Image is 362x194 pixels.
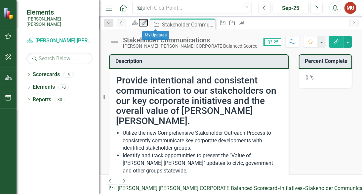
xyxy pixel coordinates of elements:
[123,36,257,44] div: Stakeholder Communications
[109,37,120,47] img: Not Defined
[3,8,15,19] img: ClearPoint Strategy
[263,38,281,46] span: Q3-25
[33,96,51,104] a: Reports
[63,72,74,77] div: 5
[123,129,282,152] li: Utilize the new Comprehensive Stakeholder Outreach Process to consistently communicate key corpor...
[275,4,307,12] div: Sep-25
[344,2,356,14] button: MG
[26,53,93,64] input: Search Below...
[273,2,309,14] button: Sep-25
[118,185,277,191] a: [PERSON_NAME] [PERSON_NAME] CORPORATE Balanced Scorecard
[280,185,302,191] a: Initiatives
[162,21,214,29] div: Stakeholder Communications
[123,44,257,49] div: [PERSON_NAME] [PERSON_NAME] CORPORATE Balanced Scorecard
[55,97,65,103] div: 33
[33,83,55,91] a: Elements
[33,71,60,78] a: Scorecards
[305,58,348,64] h3: Percent Complete
[115,58,285,64] h3: Description
[132,2,252,14] input: Search ClearPoint...
[299,69,352,89] div: 0 %
[58,84,69,90] div: 70
[26,37,93,45] a: [PERSON_NAME] [PERSON_NAME] CORPORATE Balanced Scorecard
[142,31,169,40] div: My Updates
[26,16,93,27] small: [PERSON_NAME] [PERSON_NAME]
[26,8,93,16] span: Elements
[123,152,282,175] li: Identify and track opportunities to present the "Value of [PERSON_NAME] [PERSON_NAME]" updates to...
[116,75,282,126] h2: Provide intentional and consistent communication to our stakeholders on our key corporate initiat...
